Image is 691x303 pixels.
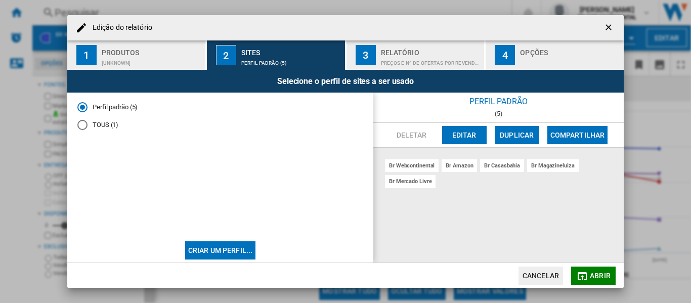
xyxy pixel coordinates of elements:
[102,45,201,55] div: Produtos
[590,272,611,280] span: Abrir
[356,45,376,65] div: 3
[67,40,206,70] button: 1 Produtos [UNKNOWN]
[373,93,624,110] div: Perfil padrão
[603,22,616,34] ng-md-icon: getI18NText('BUTTONS.CLOSE_DIALOG')
[67,15,624,288] md-dialog: Edição do ...
[373,110,624,117] div: (5)
[347,40,486,70] button: 3 Relatório Preços e Nº de ofertas por revendedor gráfico
[385,159,439,172] div: br webcontinental
[442,159,477,172] div: br amazon
[480,159,524,172] div: br casasbahia
[77,120,363,130] md-radio-button: TOUS (1)
[67,70,624,93] div: Selecione o perfil de sites a ser usado
[519,267,563,285] button: Cancelar
[495,45,515,65] div: 4
[88,23,152,33] h4: Edição do relatório
[520,45,620,55] div: Opções
[76,45,97,65] div: 1
[442,126,487,144] button: Editar
[77,103,363,112] md-radio-button: Perfil padrão (5)
[486,40,624,70] button: 4 Opções
[495,126,539,144] button: Duplicar
[381,45,481,55] div: Relatório
[102,55,201,66] div: [UNKNOWN]
[207,40,346,70] button: 2 Sites Perfil padrão (5)
[185,241,256,259] button: Criar um perfil...
[216,45,236,65] div: 2
[385,175,436,188] div: br mercado livre
[527,159,578,172] div: br magazineluiza
[599,18,620,38] button: getI18NText('BUTTONS.CLOSE_DIALOG')
[390,126,434,144] button: Deletar
[241,45,341,55] div: Sites
[241,55,341,66] div: Perfil padrão (5)
[571,267,616,285] button: Abrir
[547,126,608,144] button: Compartilhar
[381,55,481,66] div: Preços e Nº de ofertas por revendedor gráfico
